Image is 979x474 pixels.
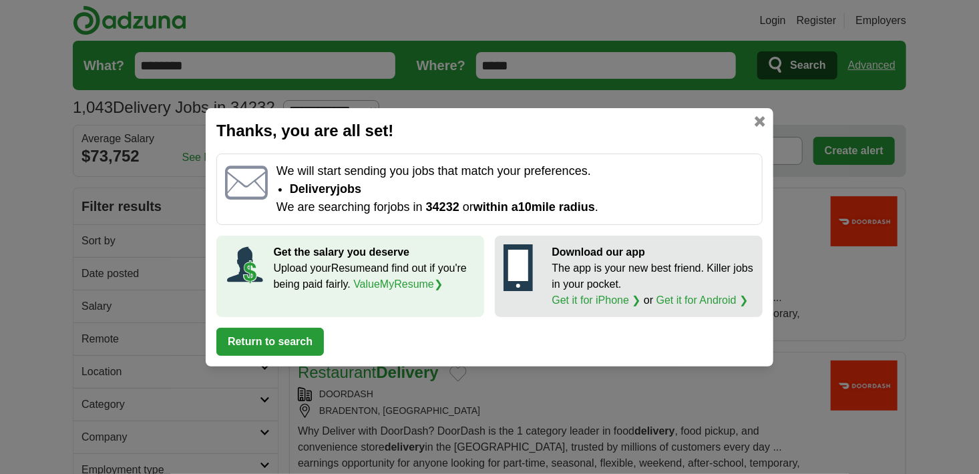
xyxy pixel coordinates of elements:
[290,180,754,198] li: delivery jobs
[552,260,755,308] p: The app is your new best friend. Killer jobs in your pocket. or
[552,294,641,306] a: Get it for iPhone ❯
[426,200,459,214] span: 34232
[353,278,443,290] a: ValueMyResume❯
[276,162,754,180] p: We will start sending you jobs that match your preferences.
[552,244,755,260] p: Download our app
[216,328,324,356] button: Return to search
[656,294,749,306] a: Get it for Android ❯
[473,200,595,214] span: within a 10 mile radius
[274,260,476,292] p: Upload your Resume and find out if you're being paid fairly.
[274,244,476,260] p: Get the salary you deserve
[216,119,763,143] h2: Thanks, you are all set!
[276,198,754,216] p: We are searching for jobs in or .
